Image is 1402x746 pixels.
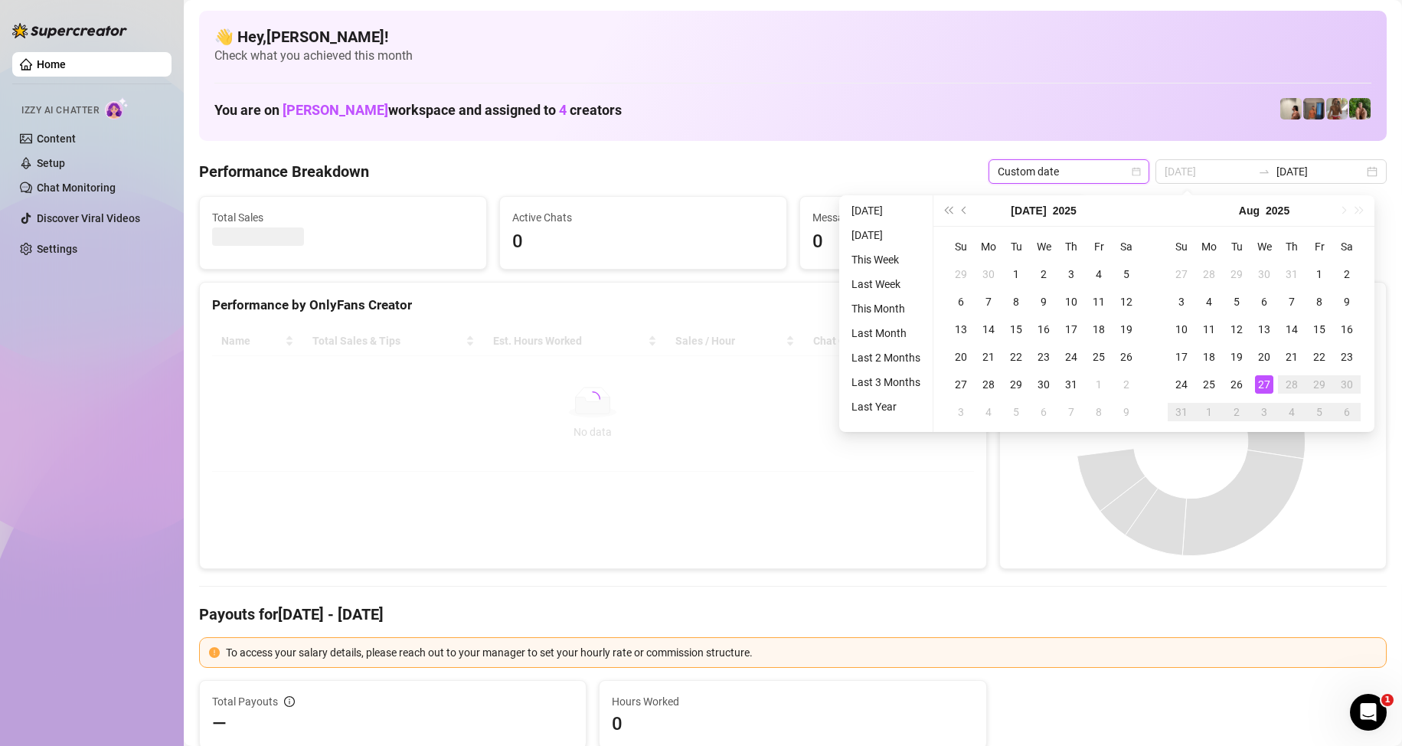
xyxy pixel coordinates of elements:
td: 2025-07-28 [975,371,1002,398]
div: 1 [1200,403,1218,421]
th: Sa [1113,233,1140,260]
div: 18 [1090,320,1108,339]
button: Previous month (PageUp) [956,195,973,226]
td: 2025-07-05 [1113,260,1140,288]
div: 15 [1007,320,1025,339]
div: 2 [1227,403,1246,421]
td: 2025-08-11 [1195,316,1223,343]
input: Start date [1165,163,1252,180]
td: 2025-07-19 [1113,316,1140,343]
td: 2025-07-25 [1085,343,1113,371]
div: 31 [1172,403,1191,421]
td: 2025-08-05 [1002,398,1030,426]
div: 6 [1338,403,1356,421]
div: 7 [1062,403,1080,421]
div: 3 [1255,403,1273,421]
div: 4 [979,403,998,421]
div: 3 [1062,265,1080,283]
button: Choose a month [1239,195,1260,226]
div: 4 [1283,403,1301,421]
span: info-circle [284,696,295,707]
div: 23 [1034,348,1053,366]
div: 3 [952,403,970,421]
div: 2 [1338,265,1356,283]
div: 5 [1227,293,1246,311]
div: 27 [1172,265,1191,283]
td: 2025-09-03 [1250,398,1278,426]
img: Nathaniel [1349,98,1371,119]
button: Choose a month [1011,195,1046,226]
div: 5 [1117,265,1136,283]
td: 2025-07-31 [1057,371,1085,398]
td: 2025-08-01 [1085,371,1113,398]
div: 10 [1172,320,1191,339]
th: Tu [1002,233,1030,260]
div: Performance by OnlyFans Creator [212,295,974,316]
li: Last Year [845,398,926,416]
span: calendar [1132,167,1141,176]
li: Last 2 Months [845,348,926,367]
td: 2025-07-20 [947,343,975,371]
div: 11 [1090,293,1108,311]
div: 4 [1090,265,1108,283]
div: 24 [1062,348,1080,366]
td: 2025-08-12 [1223,316,1250,343]
td: 2025-08-22 [1306,343,1333,371]
div: 7 [979,293,998,311]
th: Fr [1085,233,1113,260]
td: 2025-08-02 [1333,260,1361,288]
div: 17 [1172,348,1191,366]
td: 2025-08-17 [1168,343,1195,371]
div: 29 [952,265,970,283]
div: 7 [1283,293,1301,311]
div: 14 [979,320,998,339]
a: Chat Monitoring [37,182,116,194]
button: Choose a year [1266,195,1289,226]
td: 2025-08-09 [1113,398,1140,426]
td: 2025-07-13 [947,316,975,343]
th: We [1250,233,1278,260]
td: 2025-08-25 [1195,371,1223,398]
div: 29 [1007,375,1025,394]
td: 2025-07-29 [1002,371,1030,398]
div: 26 [1117,348,1136,366]
button: Last year (Control + left) [940,195,956,226]
a: Home [37,58,66,70]
td: 2025-08-01 [1306,260,1333,288]
td: 2025-07-07 [975,288,1002,316]
div: 9 [1338,293,1356,311]
span: 0 [812,227,1074,257]
td: 2025-07-16 [1030,316,1057,343]
a: Settings [37,243,77,255]
td: 2025-09-02 [1223,398,1250,426]
td: 2025-07-02 [1030,260,1057,288]
div: 20 [1255,348,1273,366]
span: Hours Worked [612,693,973,710]
td: 2025-08-31 [1168,398,1195,426]
td: 2025-08-03 [1168,288,1195,316]
th: Sa [1333,233,1361,260]
div: 31 [1062,375,1080,394]
div: 6 [952,293,970,311]
td: 2025-08-03 [947,398,975,426]
th: Su [1168,233,1195,260]
td: 2025-08-16 [1333,316,1361,343]
div: 31 [1283,265,1301,283]
div: 4 [1200,293,1218,311]
div: 26 [1227,375,1246,394]
img: Ralphy [1280,98,1302,119]
div: 15 [1310,320,1328,339]
th: Su [947,233,975,260]
div: 13 [952,320,970,339]
td: 2025-07-11 [1085,288,1113,316]
span: Total Payouts [212,693,278,710]
span: swap-right [1258,165,1270,178]
span: loading [582,388,603,410]
div: 13 [1255,320,1273,339]
td: 2025-08-04 [975,398,1002,426]
td: 2025-07-01 [1002,260,1030,288]
td: 2025-08-13 [1250,316,1278,343]
img: logo-BBDzfeDw.svg [12,23,127,38]
td: 2025-09-01 [1195,398,1223,426]
li: Last 3 Months [845,373,926,391]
